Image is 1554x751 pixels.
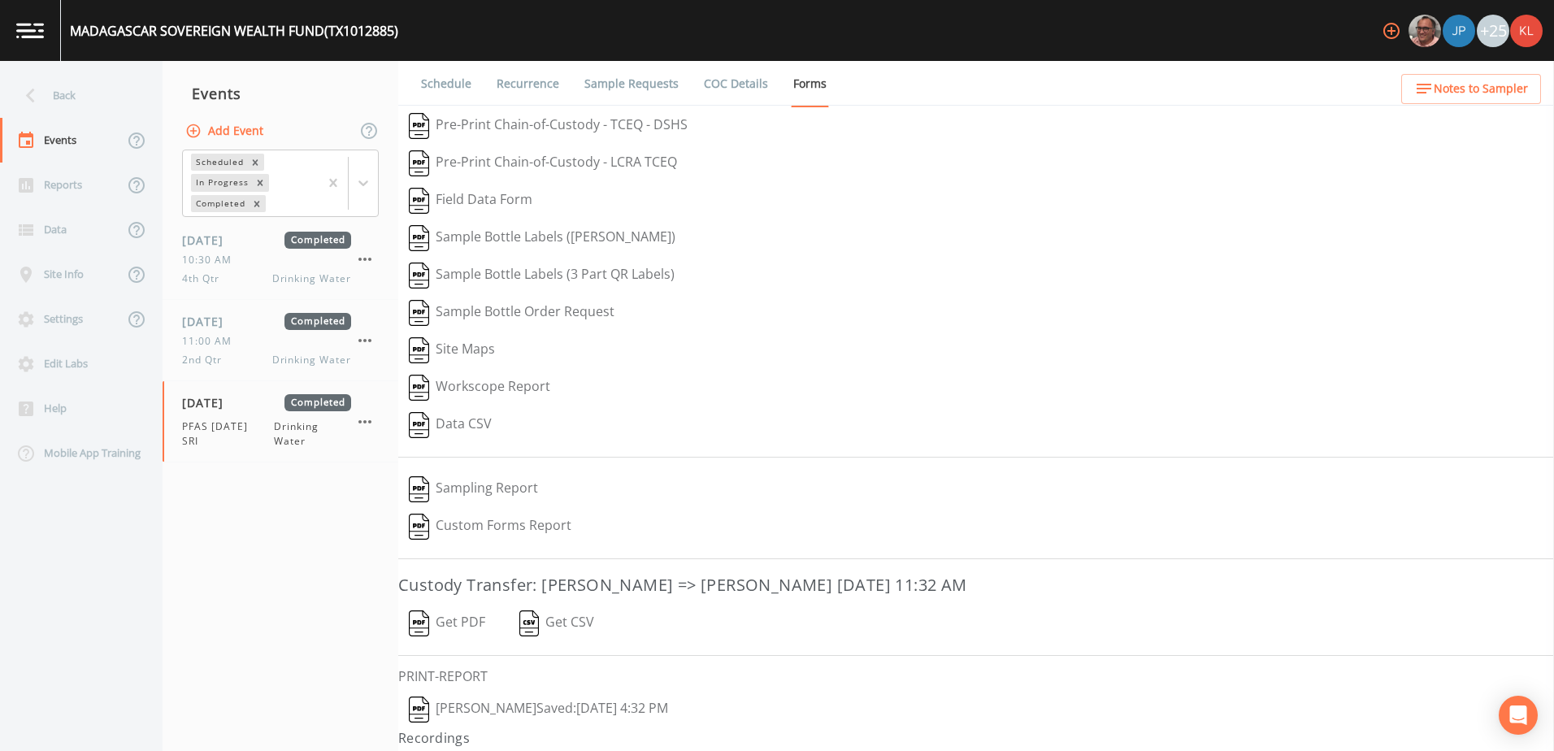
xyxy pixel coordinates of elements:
[272,271,351,286] span: Drinking Water
[409,697,429,723] img: svg%3e
[409,263,429,289] img: svg%3e
[398,406,502,444] button: Data CSV
[274,419,351,449] span: Drinking Water
[398,145,688,182] button: Pre-Print Chain-of-Custody - LCRA TCEQ
[182,419,274,449] span: PFAS [DATE] SRI
[251,174,269,191] div: Remove In Progress
[519,610,540,636] img: svg%3e
[419,61,474,106] a: Schedule
[409,300,429,326] img: svg%3e
[1401,74,1541,104] button: Notes to Sampler
[1510,15,1543,47] img: 9c4450d90d3b8045b2e5fa62e4f92659
[284,313,351,330] span: Completed
[248,195,266,212] div: Remove Completed
[284,232,351,249] span: Completed
[409,514,429,540] img: svg%3e
[409,412,429,438] img: svg%3e
[182,353,232,367] span: 2nd Qtr
[1477,15,1509,47] div: +25
[398,294,625,332] button: Sample Bottle Order Request
[791,61,829,107] a: Forms
[398,471,549,508] button: Sampling Report
[701,61,770,106] a: COC Details
[182,253,241,267] span: 10:30 AM
[582,61,681,106] a: Sample Requests
[246,154,264,171] div: Remove Scheduled
[1443,15,1475,47] img: 41241ef155101aa6d92a04480b0d0000
[182,232,235,249] span: [DATE]
[191,195,248,212] div: Completed
[409,337,429,363] img: svg%3e
[1499,696,1538,735] div: Open Intercom Messenger
[409,225,429,251] img: svg%3e
[182,313,235,330] span: [DATE]
[398,572,1554,598] h3: Custody Transfer: [PERSON_NAME] => [PERSON_NAME] [DATE] 11:32 AM
[182,116,270,146] button: Add Event
[398,369,561,406] button: Workscope Report
[409,610,429,636] img: svg%3e
[409,476,429,502] img: svg%3e
[163,73,398,114] div: Events
[398,257,685,294] button: Sample Bottle Labels (3 Part QR Labels)
[1408,15,1442,47] div: Mike Franklin
[182,271,229,286] span: 4th Qtr
[398,669,1554,684] h6: PRINT-REPORT
[398,728,1554,748] h4: Recordings
[494,61,562,106] a: Recurrence
[409,375,429,401] img: svg%3e
[1434,79,1528,99] span: Notes to Sampler
[182,334,241,349] span: 11:00 AM
[409,150,429,176] img: svg%3e
[409,113,429,139] img: svg%3e
[163,381,398,462] a: [DATE]CompletedPFAS [DATE] SRIDrinking Water
[182,394,235,411] span: [DATE]
[163,300,398,381] a: [DATE]Completed11:00 AM2nd QtrDrinking Water
[398,182,543,219] button: Field Data Form
[284,394,351,411] span: Completed
[398,107,698,145] button: Pre-Print Chain-of-Custody - TCEQ - DSHS
[398,605,496,642] button: Get PDF
[70,21,398,41] div: MADAGASCAR SOVEREIGN WEALTH FUND (TX1012885)
[1409,15,1441,47] img: e2d790fa78825a4bb76dcb6ab311d44c
[398,691,679,728] button: [PERSON_NAME]Saved:[DATE] 4:32 PM
[163,219,398,300] a: [DATE]Completed10:30 AM4th QtrDrinking Water
[398,508,582,545] button: Custom Forms Report
[191,154,246,171] div: Scheduled
[16,23,44,38] img: logo
[508,605,606,642] button: Get CSV
[191,174,251,191] div: In Progress
[409,188,429,214] img: svg%3e
[272,353,351,367] span: Drinking Water
[1442,15,1476,47] div: Joshua gere Paul
[398,219,686,257] button: Sample Bottle Labels ([PERSON_NAME])
[398,332,506,369] button: Site Maps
